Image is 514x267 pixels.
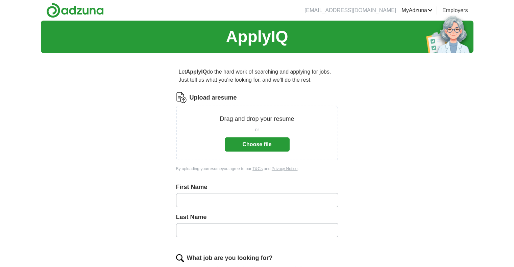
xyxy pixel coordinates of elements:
label: Last Name [176,213,338,222]
h1: ApplyIQ [226,25,288,49]
label: First Name [176,183,338,192]
p: Drag and drop your resume [220,114,294,124]
strong: ApplyIQ [186,69,207,75]
img: CV Icon [176,92,187,103]
a: Employers [442,6,468,15]
p: Let do the hard work of searching and applying for jobs. Just tell us what you're looking for, an... [176,65,338,87]
label: Upload a resume [190,93,237,102]
span: or [255,126,259,133]
li: [EMAIL_ADDRESS][DOMAIN_NAME] [304,6,396,15]
img: Adzuna logo [46,3,104,18]
div: By uploading your resume you agree to our and . [176,166,338,172]
a: Privacy Notice [272,166,298,171]
a: T&Cs [252,166,263,171]
a: MyAdzuna [401,6,433,15]
img: search.png [176,254,184,262]
button: Choose file [225,137,290,152]
label: What job are you looking for? [187,253,273,263]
